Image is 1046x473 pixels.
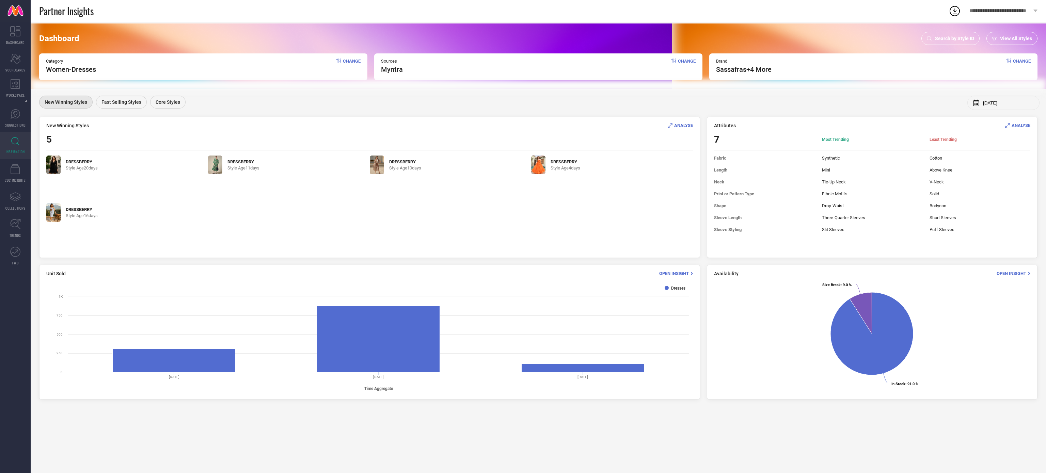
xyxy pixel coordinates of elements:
span: DRESSBERRY [66,207,98,212]
span: Attributes [714,123,736,128]
span: Change [343,59,361,74]
span: DRESSBERRY [551,159,580,164]
span: Ethnic Motifs [822,191,923,196]
span: Fabric [714,156,815,161]
text: : 91.0 % [891,382,918,386]
text: 750 [57,313,63,317]
span: Sleeve Styling [714,227,815,232]
div: Open download list [949,5,961,17]
span: ANALYSE [1012,123,1030,128]
span: Availability [714,271,739,276]
span: Dashboard [39,34,79,43]
span: ANALYSE [674,123,693,128]
span: Sources [381,59,403,64]
span: Tie-Up Neck [822,179,923,184]
span: Above Knee [930,167,1030,173]
span: Drop-Waist [822,203,923,208]
span: Style Age 10 days [389,165,421,170]
span: Three-Quarter Sleeves [822,215,923,220]
span: sassafras +4 More [716,65,772,74]
span: DASHBOARD [6,40,25,45]
span: DRESSBERRY [389,159,421,164]
span: Core Styles [156,99,180,105]
div: Analyse [668,122,693,129]
span: Solid [930,191,1030,196]
div: Open Insight [659,270,693,277]
input: Select month [983,100,1034,105]
span: Style Age 16 days [66,213,98,218]
span: Style Age 11 days [227,165,259,170]
span: Change [678,59,696,74]
span: Print or Pattern Type [714,191,815,196]
tspan: Time Aggregate [364,386,393,391]
span: V-Neck [930,179,1030,184]
text: [DATE] [169,375,179,379]
img: qI9I0yXc_32a20929749b4a68a184bfe87eeff84a.jpg [370,156,384,174]
text: [DATE] [373,375,384,379]
text: [DATE] [577,375,588,379]
span: SUGGESTIONS [5,123,26,128]
span: Style Age 20 days [66,165,98,170]
span: COLLECTIONS [5,206,26,211]
text: 250 [57,351,63,355]
text: 500 [57,332,63,336]
span: DRESSBERRY [66,159,98,164]
span: Sleeve Length [714,215,815,220]
span: Least Trending [930,137,1030,142]
span: Women-Dresses [46,65,96,74]
span: FWD [12,260,19,265]
span: Category [46,59,96,64]
span: Partner Insights [39,4,94,18]
span: Open Insight [659,271,689,276]
span: Length [714,167,815,173]
span: Short Sleeves [930,215,1030,220]
span: Puff Sleeves [930,227,1030,232]
span: Search by Style ID [935,36,974,41]
span: SCORECARDS [5,67,26,72]
span: View All Styles [1000,36,1032,41]
tspan: In Stock [891,382,905,386]
span: 7 [714,134,815,145]
text: 0 [61,370,63,374]
div: Open Insight [997,270,1030,277]
span: Unit Sold [46,271,66,276]
span: 5 [46,134,52,145]
span: New Winning Styles [45,99,87,105]
span: INSPIRATION [6,149,25,154]
img: SQRdKY6H_a339af2daf124ca8907fcf64d986d005.jpg [46,156,61,174]
span: DRESSBERRY [227,159,259,164]
span: Style Age 4 days [551,165,580,170]
span: Shape [714,203,815,208]
text: Dresses [671,286,685,291]
span: Synthetic [822,156,923,161]
span: Slit Sleeves [822,227,923,232]
span: Mini [822,167,923,173]
span: Most Trending [822,137,923,142]
span: myntra [381,65,403,74]
span: CDC INSIGHTS [5,178,26,183]
img: 0t6fJuf0_62ff98477bc549e9bf52a877dfa40021.jpg [531,156,545,174]
span: Neck [714,179,815,184]
img: 8Jd6uuPr_507a148aa6a348c780fae2b56e9ac688.jpg [46,203,61,222]
span: Brand [716,59,772,64]
span: WORKSPACE [6,93,25,98]
span: New Winning Styles [46,123,89,128]
text: : 9.0 % [822,283,852,287]
div: Analyse [1005,122,1030,129]
span: Cotton [930,156,1030,161]
span: Change [1013,59,1031,74]
span: Open Insight [997,271,1026,276]
span: TRENDS [10,233,21,238]
span: Fast Selling Styles [101,99,141,105]
img: BuaJcAxa_d29de68739894835b3e1cfb70e823a82.jpg [208,156,222,174]
tspan: Size Break [822,283,841,287]
span: Bodycon [930,203,1030,208]
text: 1K [59,295,63,298]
